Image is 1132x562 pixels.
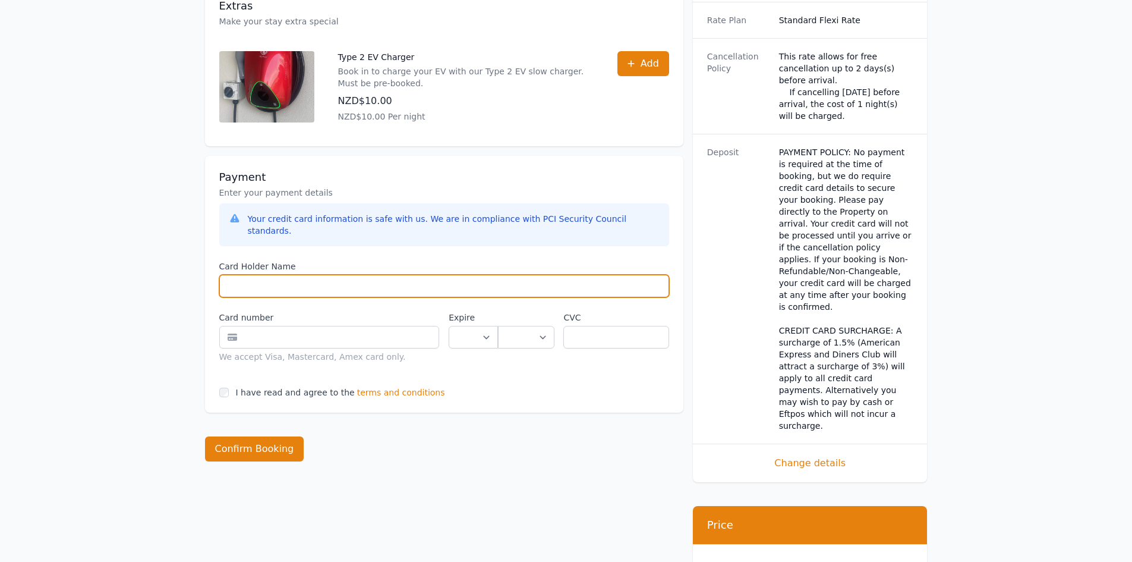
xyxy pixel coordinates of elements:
span: terms and conditions [357,387,445,398]
label: I have read and agree to the [236,388,355,397]
div: We accept Visa, Mastercard, Amex card only. [219,351,440,363]
h3: Price [707,518,913,532]
p: Enter your payment details [219,187,669,199]
p: NZD$10.00 Per night [338,111,594,123]
dd: PAYMENT POLICY: No payment is required at the time of booking, but we do require credit card deta... [779,146,913,432]
p: Book in to charge your EV with our Type 2 EV slow charger. Must be pre-booked. [338,65,594,89]
dt: Cancellation Policy [707,51,770,122]
button: Add [617,51,669,76]
label: Expire [449,312,498,324]
img: Type 2 EV Charger [219,51,314,123]
button: Confirm Booking [205,437,304,461]
span: Add [641,56,659,71]
dt: Rate Plan [707,14,770,26]
div: This rate allows for free cancellation up to 2 days(s) before arrival. If cancelling [DATE] befor... [779,51,913,122]
label: CVC [563,312,669,324]
p: Make your stay extra special [219,15,669,27]
label: . [498,312,554,324]
p: Type 2 EV Charger [338,51,594,63]
dt: Deposit [707,146,770,432]
div: Your credit card information is safe with us. We are in compliance with PCI Security Council stan... [248,213,660,237]
label: Card number [219,312,440,324]
dd: Standard Flexi Rate [779,14,913,26]
h3: Payment [219,170,669,184]
p: NZD$10.00 [338,94,594,108]
label: Card Holder Name [219,260,669,272]
span: Change details [707,456,913,470]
